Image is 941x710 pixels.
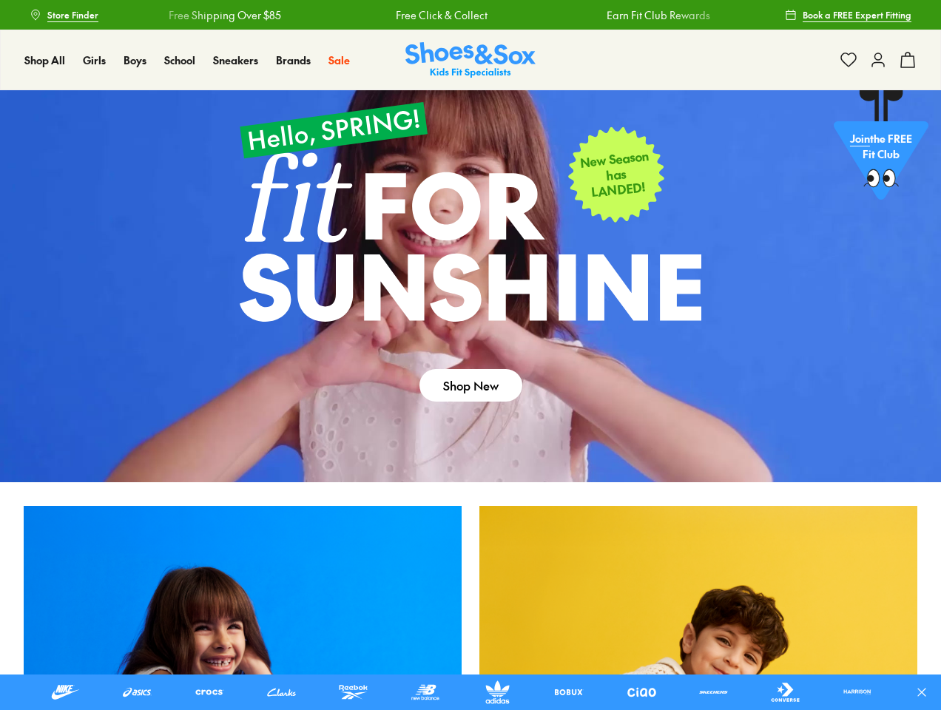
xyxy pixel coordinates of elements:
[164,53,195,67] span: School
[276,53,311,68] a: Brands
[83,53,106,68] a: Girls
[47,8,98,21] span: Store Finder
[30,1,98,28] a: Store Finder
[164,53,195,68] a: School
[405,42,536,78] img: SNS_Logo_Responsive.svg
[328,53,350,68] a: Sale
[276,53,311,67] span: Brands
[124,53,146,67] span: Boys
[213,53,258,67] span: Sneakers
[850,134,870,149] span: Join
[405,42,536,78] a: Shoes & Sox
[803,8,911,21] span: Book a FREE Expert Fitting
[419,369,522,402] a: Shop New
[124,53,146,68] a: Boys
[607,7,710,23] a: Earn Fit Club Rewards
[834,89,928,208] a: Jointhe FREE Fit Club
[213,53,258,68] a: Sneakers
[834,122,928,177] p: the FREE Fit Club
[24,53,65,67] span: Shop All
[328,53,350,67] span: Sale
[169,7,281,23] a: Free Shipping Over $85
[785,1,911,28] a: Book a FREE Expert Fitting
[24,53,65,68] a: Shop All
[83,53,106,67] span: Girls
[396,7,488,23] a: Free Click & Collect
